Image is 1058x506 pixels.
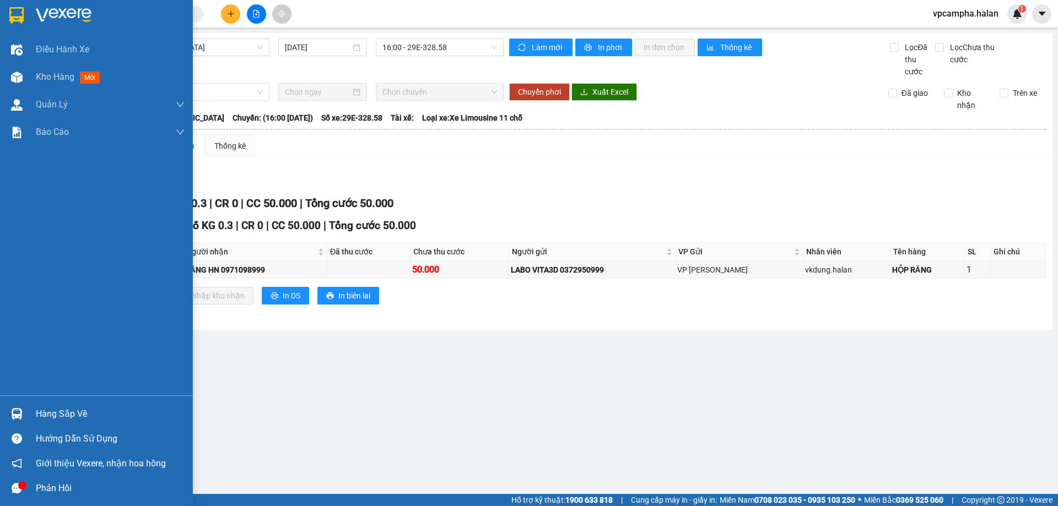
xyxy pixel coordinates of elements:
[946,41,1002,66] span: Lọc Chưa thu cước
[36,480,185,497] div: Phản hồi
[511,264,673,276] div: LABO VITA3D 0372950999
[706,43,716,52] span: bar-chart
[518,43,527,52] span: sync
[36,42,89,56] span: Điều hành xe
[221,4,240,24] button: plus
[805,264,888,276] div: vkdung.halan
[1020,5,1024,13] span: 1
[338,290,370,302] span: In biên lai
[36,97,68,111] span: Quản Lý
[214,140,246,152] div: Thống kê
[36,431,185,447] div: Hướng dẫn sử dụng
[924,7,1007,20] span: vpcampha.halan
[233,112,313,124] span: Chuyến: (16:00 [DATE])
[635,39,695,56] button: In đơn chọn
[176,128,185,137] span: down
[580,88,588,97] span: download
[678,246,792,258] span: VP Gửi
[285,41,350,53] input: 15/09/2025
[571,83,637,101] button: downloadXuất Excel
[11,408,23,420] img: warehouse-icon
[965,243,990,261] th: SL
[532,41,564,53] span: Làm mới
[215,197,238,210] span: CR 0
[329,219,416,232] span: Tổng cước 50.000
[676,261,803,279] td: VP Võ Chí Công
[698,39,762,56] button: bar-chartThống kê
[422,112,522,124] span: Loại xe: Xe Limousine 11 chỗ
[890,243,965,261] th: Tên hàng
[327,243,411,261] th: Đã thu cước
[227,10,235,18] span: plus
[1037,9,1047,19] span: caret-down
[12,483,22,493] span: message
[11,44,23,56] img: warehouse-icon
[317,287,379,304] button: printerIn biên lai
[1008,87,1041,99] span: Trên xe
[991,243,1046,261] th: Ghi chú
[11,99,23,111] img: warehouse-icon
[285,86,350,98] input: Chọn ngày
[272,219,321,232] span: CC 50.000
[509,83,570,101] button: Chuyển phơi
[677,264,801,276] div: VP [PERSON_NAME]
[997,496,1005,504] span: copyright
[36,456,166,470] span: Giới thiệu Vexere, nhận hoa hồng
[803,243,890,261] th: Nhân viên
[621,494,623,506] span: |
[1012,9,1022,19] img: icon-new-feature
[36,72,74,82] span: Kho hàng
[266,219,269,232] span: |
[12,433,22,444] span: question-circle
[720,41,753,53] span: Thống kê
[864,494,943,506] span: Miền Bắc
[12,458,22,469] span: notification
[896,496,943,504] strong: 0369 525 060
[575,39,632,56] button: printerIn phơi
[509,39,573,56] button: syncLàm mới
[11,72,23,83] img: warehouse-icon
[283,290,300,302] span: In DS
[247,4,266,24] button: file-add
[176,100,185,109] span: down
[271,292,278,301] span: printer
[252,10,260,18] span: file-add
[1032,4,1051,24] button: caret-down
[36,125,69,139] span: Báo cáo
[326,292,334,301] span: printer
[170,287,253,304] button: downloadNhập kho nhận
[382,84,497,100] span: Chọn chuyến
[209,197,212,210] span: |
[278,10,285,18] span: aim
[897,87,932,99] span: Đã giao
[241,197,244,210] span: |
[511,494,613,506] span: Hỗ trợ kỹ thuật:
[321,112,382,124] span: Số xe: 29E-328.58
[592,86,628,98] span: Xuất Excel
[565,496,613,504] strong: 1900 633 818
[382,39,497,56] span: 16:00 - 29E-328.58
[412,263,507,276] div: 50.000
[186,246,316,258] span: Người nhận
[300,197,303,210] span: |
[80,72,100,84] span: mới
[411,243,509,261] th: Chưa thu cước
[323,219,326,232] span: |
[952,494,953,506] span: |
[272,4,292,24] button: aim
[236,219,239,232] span: |
[720,494,855,506] span: Miền Nam
[584,43,593,52] span: printer
[186,219,233,232] span: Số KG 0.3
[11,127,23,138] img: solution-icon
[1018,5,1026,13] sup: 1
[9,7,24,24] img: logo-vxr
[967,263,988,276] div: 1
[36,406,185,422] div: Hàng sắp về
[858,498,861,502] span: ⚪️
[598,41,623,53] span: In phơi
[241,219,263,232] span: CR 0
[892,264,963,276] div: HỘP RĂNG
[262,287,309,304] button: printerIn DS
[512,246,664,258] span: Người gửi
